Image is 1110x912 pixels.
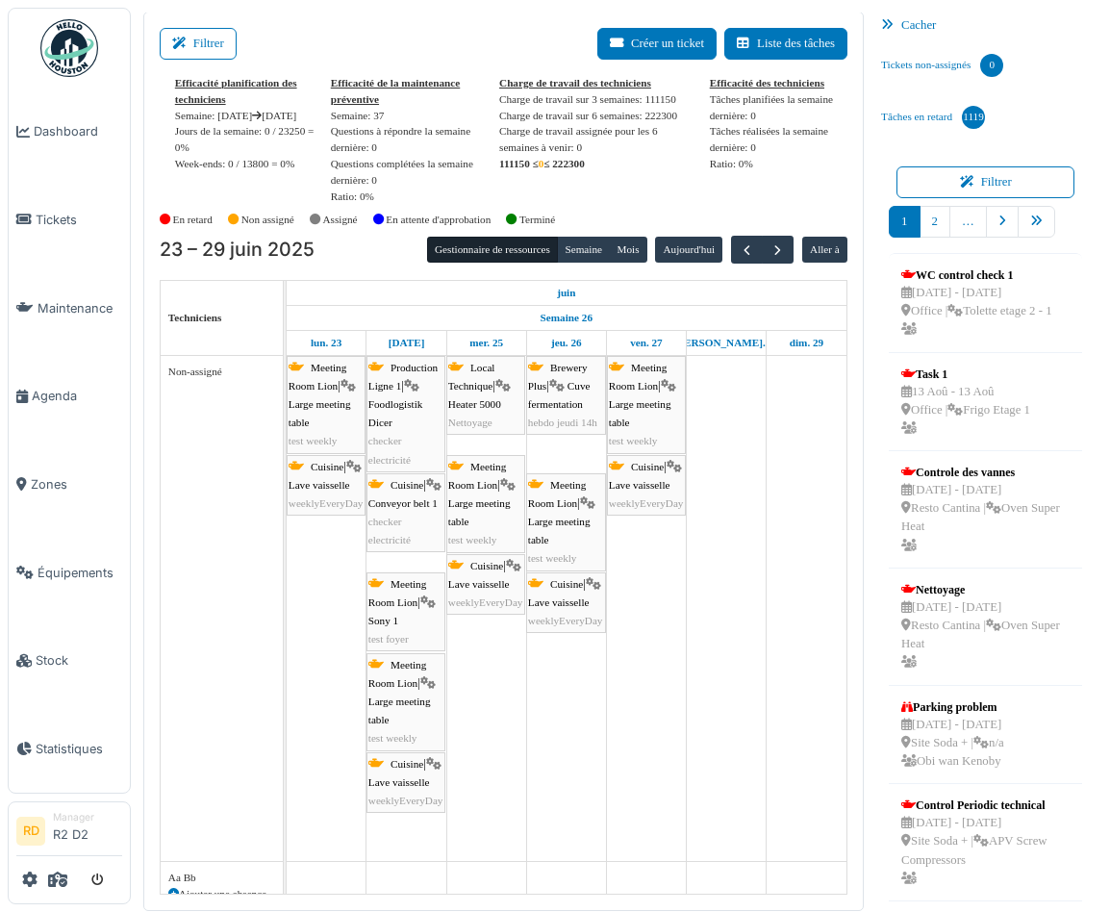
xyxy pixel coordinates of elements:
div: Ratio: 0% [710,156,847,172]
a: RD ManagerR2 D2 [16,810,122,856]
a: Agenda [9,352,130,441]
div: Tâches réalisées la semaine dernière: 0 [710,123,847,156]
span: Nettoyage [448,417,492,428]
a: Dashboard [9,88,130,176]
div: [DATE] - [DATE] Resto Cantina | Oven Super Heat [901,598,1070,672]
li: RD [16,817,45,846]
span: Lave vaisselle [368,776,430,788]
a: Statistiques [9,705,130,794]
a: Nettoyage [DATE] - [DATE] Resto Cantina |Oven Super Heat [896,576,1074,677]
div: | [368,755,443,811]
div: Semaine: [DATE] [DATE] [175,108,315,124]
span: Foodlogistik Dicer [368,398,423,428]
span: Cuisine [550,578,583,590]
a: Control Periodic technical [DATE] - [DATE] Site Soda + |APV Screw Compressors [896,792,1074,893]
a: 23 juin 2025 [552,281,580,305]
div: | [368,656,443,748]
span: Statistiques [36,740,122,758]
div: WC control check 1 [901,266,1051,284]
div: Nettoyage [901,581,1070,598]
span: Lave vaisselle [289,479,350,491]
span: Meeting Room Lion [368,578,427,608]
a: Stock [9,617,130,705]
div: | [368,575,443,649]
div: Efficacité planification des techniciens [175,75,315,108]
a: Tickets [9,176,130,265]
span: Heater 5000 [448,398,501,410]
span: checker electricité [368,435,411,465]
label: En retard [173,212,213,228]
li: R2 D2 [53,810,122,851]
span: Sony 1 [368,615,398,626]
span: Agenda [32,387,122,405]
a: Semaine 26 [536,306,597,330]
div: | [528,476,604,569]
label: Assigné [323,212,358,228]
div: | [528,575,604,631]
div: 1119 [962,106,985,129]
span: Cuisine [391,479,423,491]
a: 26 juin 2025 [546,331,587,355]
a: 29 juin 2025 [785,331,828,355]
div: | [368,359,443,469]
button: Filtrer [160,28,237,60]
span: Cuisine [470,560,503,571]
span: Large meeting table [289,398,351,428]
a: 28 juin 2025 [669,331,783,355]
button: Suivant [762,236,794,264]
a: 24 juin 2025 [384,331,430,355]
div: Task 1 [901,366,1030,383]
div: Parking problem [901,698,1004,716]
a: WC control check 1 [DATE] - [DATE] Office |Tolette etage 2 - 1 [896,262,1056,344]
div: Efficacité des techniciens [710,75,847,91]
div: | [368,476,443,550]
div: | [609,458,684,514]
div: | [289,458,364,514]
span: Meeting Room Lion [528,479,587,509]
div: Charge de travail assignée pour les 6 semaines à venir: 0 [499,123,694,156]
span: test weekly [528,552,577,564]
span: Meeting Room Lion [289,362,347,392]
span: weeklyEveryDay [448,596,523,608]
a: … [949,206,987,238]
span: 0 [539,158,544,169]
div: Charge de travail des techniciens [499,75,694,91]
span: checker electricité [368,516,411,545]
span: Maintenance [38,299,122,317]
span: Local Technique [448,362,495,392]
button: Liste des tâches [724,28,847,60]
span: Lave vaisselle [609,479,670,491]
span: Cuisine [631,461,664,472]
button: Créer un ticket [597,28,717,60]
span: Techniciens [168,312,222,323]
div: | [448,458,523,550]
span: Tickets [36,211,122,229]
span: Meeting Room Lion [368,659,427,689]
span: test weekly [448,534,497,545]
span: Brewery Plus [528,362,588,392]
span: hebdo jeudi 14h [528,417,597,428]
a: 27 juin 2025 [625,331,668,355]
a: Controle des vannes [DATE] - [DATE] Resto Cantina |Oven Super Heat [896,459,1074,560]
div: Ajouter une absence [168,886,275,902]
span: test weekly [368,732,417,744]
div: 13 Aoû - 13 Aoû Office | Frigo Etage 1 [901,383,1030,439]
div: Jours de la semaine: 0 / 23250 = 0% [175,123,315,156]
div: Cacher [873,12,1097,39]
div: Questions à répondre la semaine dernière: 0 [331,123,484,156]
div: Control Periodic technical [901,797,1070,814]
div: Efficacité de la maintenance préventive [331,75,484,108]
span: weeklyEveryDay [609,497,684,509]
button: Semaine [557,237,610,264]
span: Meeting Room Lion [609,362,668,392]
span: Production Ligne 1 [368,362,438,392]
span: test weekly [609,435,658,446]
div: Non-assigné [168,364,275,380]
div: Questions complétées la semaine dernière: 0 [331,156,484,189]
div: Tâches planifiées la semaine dernière: 0 [710,91,847,124]
div: Ratio: 0% [331,189,484,205]
h2: 23 – 29 juin 2025 [160,239,315,262]
a: Tickets non-assignés [873,39,1011,91]
div: Controle des vannes [901,464,1070,481]
span: Large meeting table [528,516,591,545]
